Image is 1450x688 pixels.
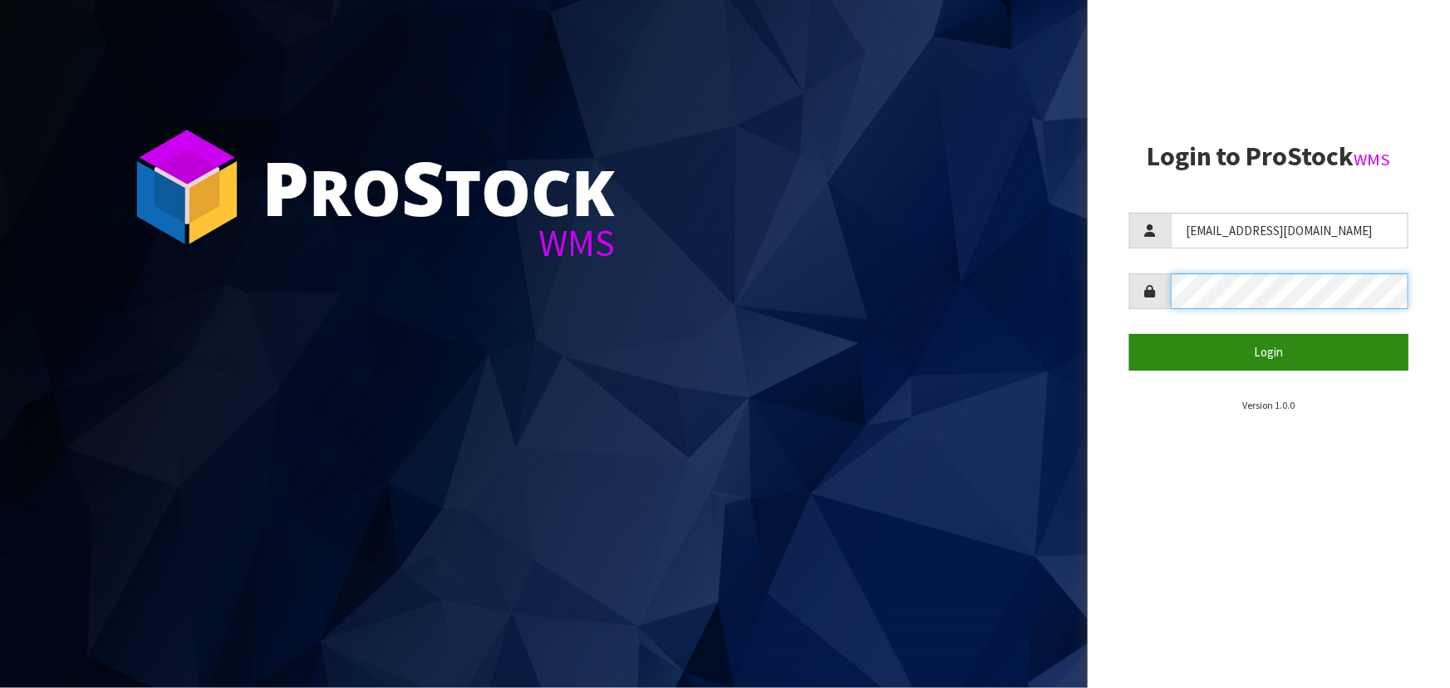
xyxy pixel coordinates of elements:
div: WMS [262,224,615,262]
small: WMS [1354,149,1391,170]
button: Login [1129,334,1408,370]
small: Version 1.0.0 [1242,399,1295,411]
img: ProStock Cube [125,125,249,249]
div: ro tock [262,150,615,224]
span: P [262,136,309,238]
h2: Login to ProStock [1129,142,1408,171]
input: Username [1171,213,1408,248]
span: S [401,136,445,238]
